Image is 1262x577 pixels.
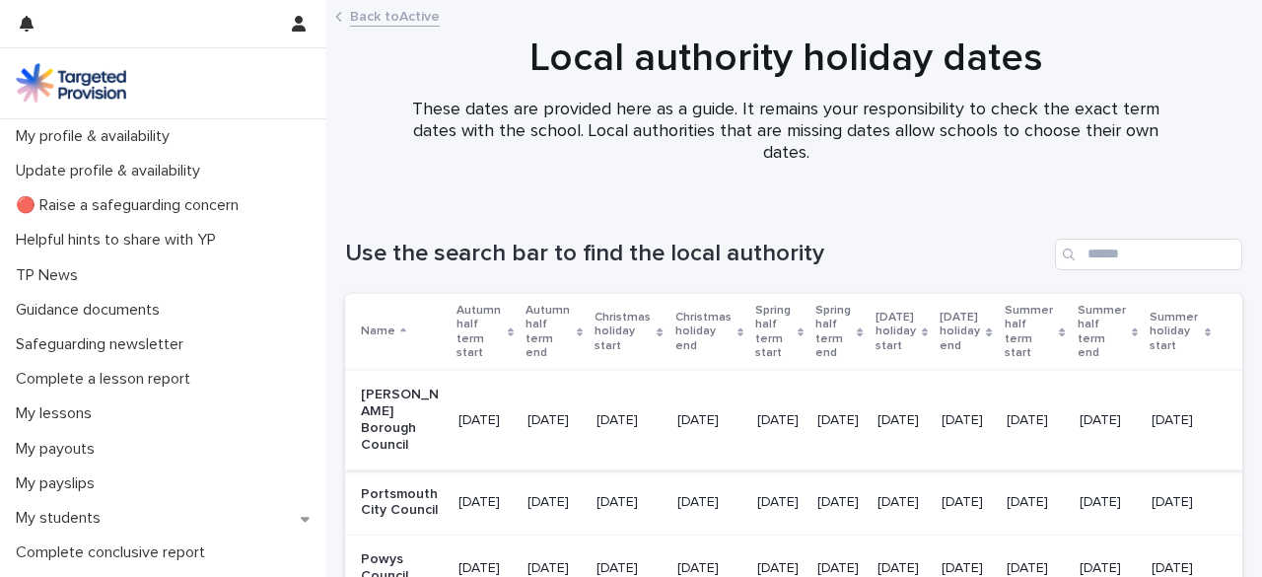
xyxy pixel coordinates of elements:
p: Portsmouth City Council [361,486,443,520]
p: [DATE] [1152,494,1211,511]
p: Guidance documents [8,301,175,320]
p: [DATE] [757,412,802,429]
p: [DATE] holiday start [876,307,917,357]
p: [DATE] [817,412,862,429]
p: Spring half term start [755,300,793,365]
p: Christmas holiday end [675,307,733,357]
p: [DATE] [596,494,662,511]
p: [DATE] [1007,560,1064,577]
p: [DATE] [596,412,662,429]
p: Name [361,321,395,342]
p: [DATE] [458,560,512,577]
p: [DATE] [877,494,927,511]
p: My profile & availability [8,127,185,146]
p: [DATE] [1080,560,1137,577]
p: My payouts [8,440,110,459]
p: [DATE] [817,560,862,577]
p: Complete conclusive report [8,543,221,562]
p: [DATE] [757,494,802,511]
p: [DATE] [1007,412,1064,429]
p: [PERSON_NAME] Borough Council [361,387,443,453]
p: Update profile & availability [8,162,216,180]
p: Summer half term end [1078,300,1128,365]
p: [DATE] [1152,560,1211,577]
h1: Use the search bar to find the local authority [345,240,1047,268]
p: Christmas holiday start [595,307,652,357]
p: [DATE] [757,560,802,577]
a: Back toActive [350,4,440,27]
p: [DATE] [527,494,581,511]
p: [DATE] [942,412,990,429]
p: [DATE] [527,412,581,429]
p: [DATE] [877,560,927,577]
p: TP News [8,266,94,285]
p: [DATE] [677,412,742,429]
p: [DATE] [677,560,742,577]
p: Safeguarding newsletter [8,335,199,354]
p: [DATE] [1007,494,1064,511]
p: [DATE] [1080,494,1137,511]
p: Spring half term end [815,300,853,365]
p: [DATE] [527,560,581,577]
p: 🔴 Raise a safeguarding concern [8,196,254,215]
p: [DATE] [1152,412,1211,429]
p: [DATE] [1080,412,1137,429]
p: [DATE] holiday end [940,307,981,357]
p: [DATE] [942,494,990,511]
p: [DATE] [458,412,512,429]
p: [DATE] [596,560,662,577]
p: [DATE] [817,494,862,511]
p: My students [8,509,116,528]
input: Search [1055,239,1242,270]
p: [DATE] [877,412,927,429]
p: Summer half term start [1005,300,1055,365]
p: My lessons [8,404,107,423]
tr: [PERSON_NAME] Borough Council[DATE][DATE][DATE][DATE][DATE][DATE][DATE][DATE][DATE][DATE][DATE] [345,371,1242,469]
tr: Portsmouth City Council[DATE][DATE][DATE][DATE][DATE][DATE][DATE][DATE][DATE][DATE][DATE] [345,469,1242,536]
p: Autumn half term start [456,300,503,365]
p: [DATE] [677,494,742,511]
p: Complete a lesson report [8,370,206,389]
img: M5nRWzHhSzIhMunXDL62 [16,63,126,103]
h1: Local authority holiday dates [345,35,1227,82]
p: My payslips [8,474,110,493]
p: [DATE] [458,494,512,511]
p: Helpful hints to share with YP [8,231,232,250]
p: These dates are provided here as a guide. It remains your responsibility to check the exact term ... [391,100,1180,164]
p: Autumn half term end [526,300,572,365]
p: [DATE] [942,560,990,577]
p: Summer holiday start [1150,307,1199,357]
